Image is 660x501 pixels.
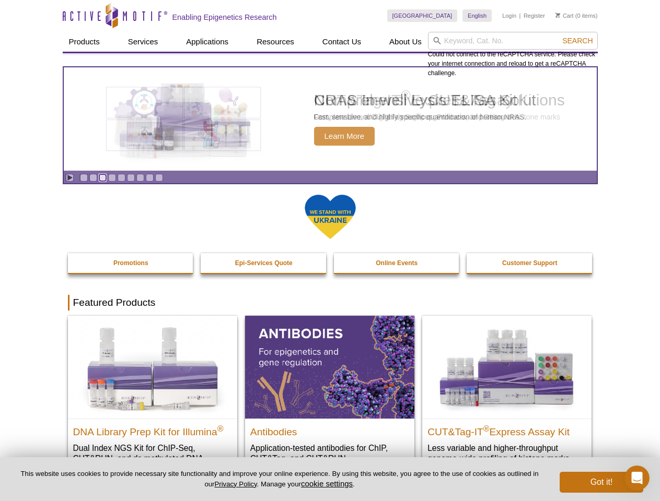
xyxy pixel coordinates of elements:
[122,32,165,52] a: Services
[80,174,88,182] a: Go to slide 1
[108,174,116,182] a: Go to slide 4
[519,9,521,22] li: |
[63,32,106,52] a: Products
[250,422,409,437] h2: Antibodies
[467,253,593,273] a: Customer Support
[113,259,148,267] strong: Promotions
[524,12,545,19] a: Register
[118,174,125,182] a: Go to slide 5
[502,12,516,19] a: Login
[66,174,74,182] a: Toggle autoplay
[250,443,409,464] p: Application-tested antibodies for ChIP, CUT&Tag, and CUT&RUN.
[304,194,356,240] img: We Stand With Ukraine
[427,422,586,437] h2: CUT&Tag-IT Express Assay Kit
[235,259,293,267] strong: Epi-Services Quote
[89,174,97,182] a: Go to slide 2
[17,469,542,489] p: This website uses cookies to provide necessary site functionality and improve your online experie...
[127,174,135,182] a: Go to slide 6
[73,422,232,437] h2: DNA Library Prep Kit for Illumina
[428,32,598,78] div: Could not connect to the reCAPTCHA service. Please check your internet connection and reload to g...
[68,295,593,311] h2: Featured Products
[427,443,586,464] p: Less variable and higher-throughput genome-wide profiling of histone marks​.
[483,424,490,433] sup: ®
[245,316,414,474] a: All Antibodies Antibodies Application-tested antibodies for ChIP, CUT&Tag, and CUT&RUN.
[422,316,592,474] a: CUT&Tag-IT® Express Assay Kit CUT&Tag-IT®Express Assay Kit Less variable and higher-throughput ge...
[99,174,107,182] a: Go to slide 3
[301,479,353,488] button: cookie settings
[217,424,224,433] sup: ®
[462,9,492,22] a: English
[180,32,235,52] a: Applications
[555,12,574,19] a: Cart
[68,316,237,484] a: DNA Library Prep Kit for Illumina DNA Library Prep Kit for Illumina® Dual Index NGS Kit for ChIP-...
[555,9,598,22] li: (0 items)
[387,9,458,22] a: [GEOGRAPHIC_DATA]
[68,316,237,418] img: DNA Library Prep Kit for Illumina
[334,253,460,273] a: Online Events
[68,253,194,273] a: Promotions
[146,174,154,182] a: Go to slide 8
[250,32,300,52] a: Resources
[624,466,650,491] iframe: Intercom live chat
[376,259,418,267] strong: Online Events
[245,316,414,418] img: All Antibodies
[502,259,557,267] strong: Customer Support
[422,316,592,418] img: CUT&Tag-IT® Express Assay Kit
[172,13,277,22] h2: Enabling Epigenetics Research
[316,32,367,52] a: Contact Us
[73,443,232,474] p: Dual Index NGS Kit for ChIP-Seq, CUT&RUN, and ds methylated DNA assays.
[562,37,593,45] span: Search
[383,32,428,52] a: About Us
[560,472,643,493] button: Got it!
[428,32,598,50] input: Keyword, Cat. No.
[136,174,144,182] a: Go to slide 7
[201,253,327,273] a: Epi-Services Quote
[559,36,596,45] button: Search
[214,480,257,488] a: Privacy Policy
[555,13,560,18] img: Your Cart
[155,174,163,182] a: Go to slide 9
